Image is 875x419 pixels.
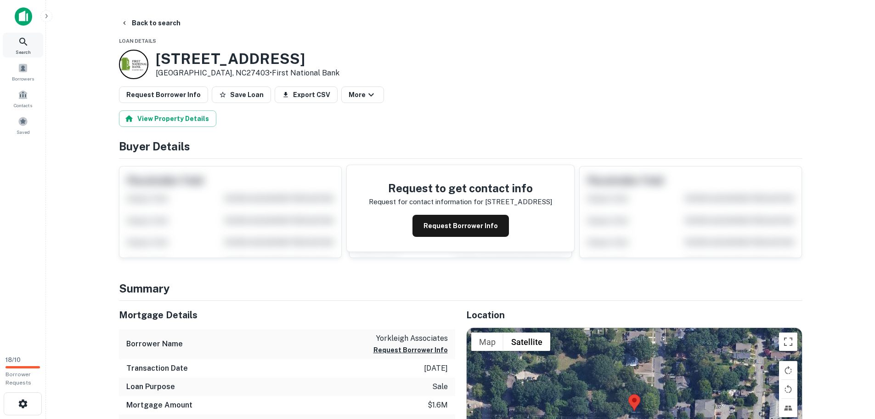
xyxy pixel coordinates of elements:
[117,15,184,31] button: Back to search
[779,361,797,379] button: Rotate map clockwise
[373,333,448,344] p: yorkleigh associates
[126,400,192,411] h6: Mortgage Amount
[3,33,43,57] a: Search
[272,69,339,77] a: First National Bank
[126,381,175,392] h6: Loan Purpose
[119,308,455,322] h5: Mortgage Details
[119,110,216,127] button: View Property Details
[412,215,509,237] button: Request Borrower Info
[6,371,31,386] span: Borrower Requests
[369,180,552,196] h4: Request to get contact info
[779,380,797,398] button: Rotate map counterclockwise
[503,333,550,351] button: Show satellite imagery
[156,68,339,79] p: [GEOGRAPHIC_DATA], NC27403 •
[119,38,156,44] span: Loan Details
[212,86,271,103] button: Save Loan
[119,280,802,297] h4: Summary
[6,356,21,363] span: 18 / 10
[3,86,43,111] a: Contacts
[424,363,448,374] p: [DATE]
[275,86,338,103] button: Export CSV
[119,138,802,155] h4: Buyer Details
[12,75,34,82] span: Borrowers
[15,7,32,26] img: capitalize-icon.png
[341,86,384,103] button: More
[829,345,875,390] iframe: Chat Widget
[126,363,188,374] h6: Transaction Date
[779,333,797,351] button: Toggle fullscreen view
[3,59,43,84] a: Borrowers
[428,400,448,411] p: $1.6m
[126,339,183,350] h6: Borrower Name
[779,399,797,417] button: Tilt map
[3,113,43,138] a: Saved
[373,344,448,356] button: Request Borrower Info
[14,102,32,109] span: Contacts
[485,196,552,207] p: [STREET_ADDRESS]
[466,308,802,322] h5: Location
[156,50,339,68] h3: [STREET_ADDRESS]
[16,48,31,56] span: Search
[369,196,483,207] p: Request for contact information for
[119,86,208,103] button: Request Borrower Info
[17,128,30,136] span: Saved
[471,333,503,351] button: Show street map
[432,381,448,392] p: sale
